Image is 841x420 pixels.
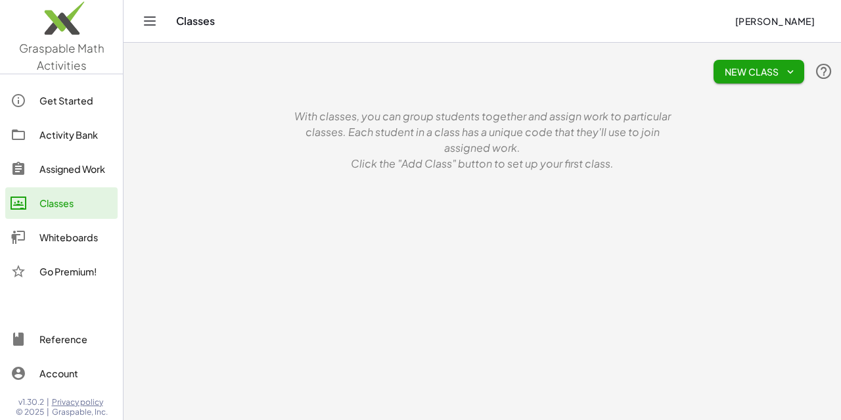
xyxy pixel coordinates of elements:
span: [PERSON_NAME] [735,15,815,27]
div: Account [39,365,112,381]
span: New Class [724,66,794,78]
a: Whiteboards [5,222,118,253]
p: With classes, you can group students together and assign work to particular classes. Each student... [285,108,679,156]
a: Privacy policy [52,397,108,408]
p: Click the "Add Class" button to set up your first class. [285,156,679,172]
span: © 2025 [16,407,44,417]
a: Reference [5,323,118,355]
a: Assigned Work [5,153,118,185]
div: Whiteboards [39,229,112,245]
div: Go Premium! [39,264,112,279]
div: Get Started [39,93,112,108]
a: Classes [5,187,118,219]
div: Classes [39,195,112,211]
div: Reference [39,331,112,347]
a: Account [5,358,118,389]
button: [PERSON_NAME] [724,9,825,33]
div: Activity Bank [39,127,112,143]
span: Graspable Math Activities [19,41,104,72]
span: v1.30.2 [18,397,44,408]
span: | [47,407,49,417]
div: Assigned Work [39,161,112,177]
span: Graspable, Inc. [52,407,108,417]
a: Activity Bank [5,119,118,151]
span: | [47,397,49,408]
button: Toggle navigation [139,11,160,32]
a: Get Started [5,85,118,116]
button: New Class [714,60,804,83]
